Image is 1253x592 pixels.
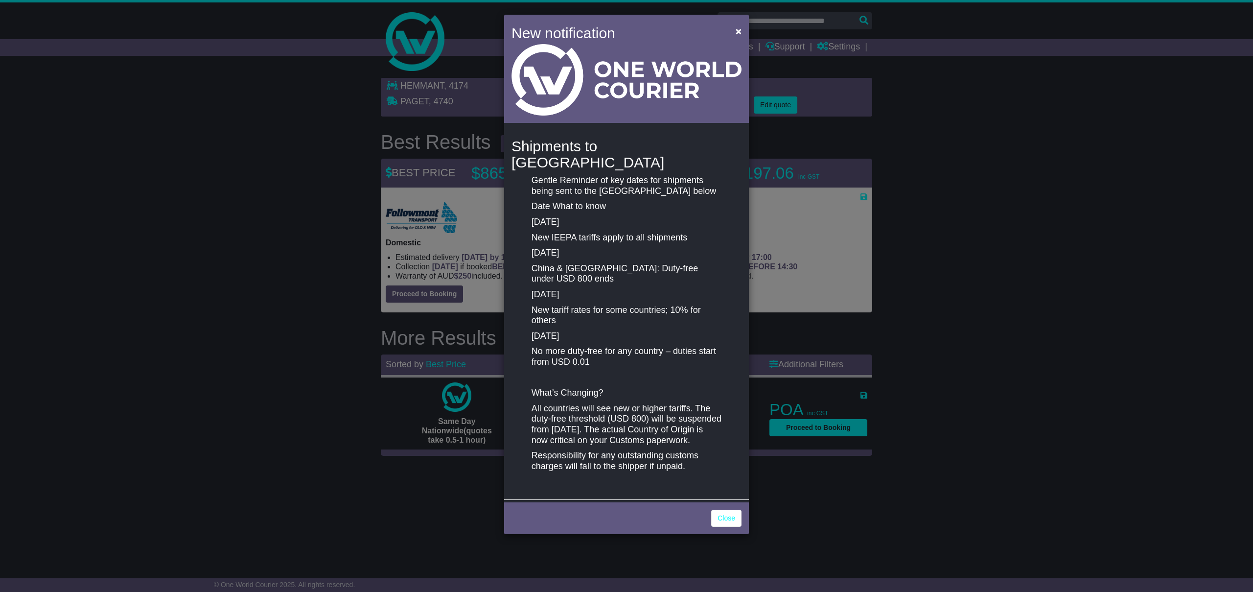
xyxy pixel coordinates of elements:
[736,25,742,37] span: ×
[511,138,742,170] h4: Shipments to [GEOGRAPHIC_DATA]
[532,175,721,196] p: Gentle Reminder of key dates for shipments being sent to the [GEOGRAPHIC_DATA] below
[532,289,721,300] p: [DATE]
[532,248,721,259] p: [DATE]
[511,22,721,44] h4: New notification
[532,346,721,367] p: No more duty-free for any country – duties start from USD 0.01
[532,331,721,342] p: [DATE]
[532,403,721,446] p: All countries will see new or higher tariffs. The duty-free threshold (USD 800) will be suspended...
[532,217,721,228] p: [DATE]
[532,450,721,472] p: Responsibility for any outstanding customs charges will fall to the shipper if unpaid.
[711,510,742,527] a: Close
[532,388,721,399] p: What’s Changing?
[532,233,721,243] p: New IEEPA tariffs apply to all shipments
[731,21,746,41] button: Close
[532,305,721,326] p: New tariff rates for some countries; 10% for others
[532,201,721,212] p: Date What to know
[511,44,742,116] img: Light
[532,263,721,284] p: China & [GEOGRAPHIC_DATA]: Duty-free under USD 800 ends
